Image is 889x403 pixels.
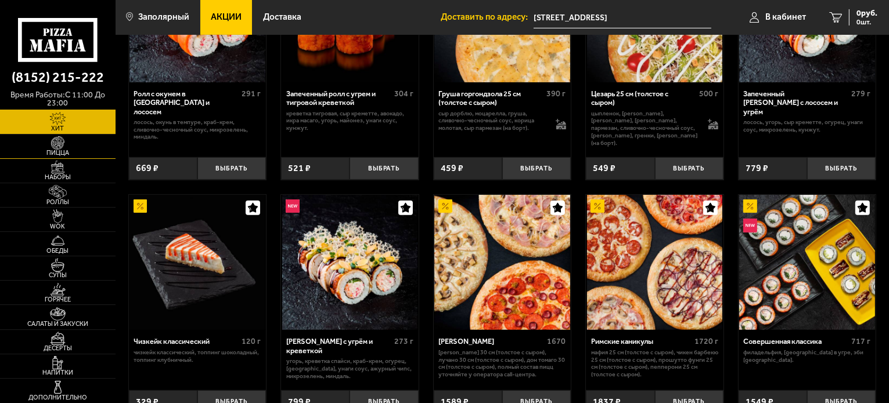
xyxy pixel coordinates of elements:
button: Выбрать [197,157,266,180]
p: сыр дорблю, моцарелла, груша, сливочно-чесночный соус, корица молотая, сыр пармезан (на борт). [438,110,546,132]
span: 291 г [242,89,261,99]
div: Цезарь 25 см (толстое с сыром) [591,89,696,107]
span: 0 шт. [856,19,877,26]
span: 521 ₽ [288,164,311,173]
p: креветка тигровая, Сыр креметте, авокадо, икра масаго, угорь, майонез, унаги соус, кунжут. [286,110,413,132]
span: 717 г [852,336,871,346]
span: 1720 г [694,336,718,346]
img: Акционный [591,199,604,213]
img: Акционный [438,199,452,213]
img: Акционный [134,199,147,213]
div: [PERSON_NAME] [438,337,544,346]
p: Мафия 25 см (толстое с сыром), Чикен Барбекю 25 см (толстое с сыром), Прошутто Фунги 25 см (толст... [591,349,718,379]
p: [PERSON_NAME] 30 см (толстое с сыром), Лучано 30 см (толстое с сыром), Дон Томаго 30 см (толстое ... [438,349,566,379]
input: Ваш адрес доставки [534,7,711,28]
span: Мурманская область, Печенгский муниципальный округ, Юбилейная улица, 16 [534,7,711,28]
div: Запеченный ролл с угрем и тигровой креветкой [286,89,391,107]
span: 459 ₽ [441,164,463,173]
a: АкционныйХет Трик [434,195,571,331]
span: 779 ₽ [746,164,768,173]
div: Ролл с окунем в [GEOGRAPHIC_DATA] и лососем [134,89,239,116]
span: 273 г [394,336,413,346]
a: НовинкаРолл Калипсо с угрём и креветкой [281,195,419,331]
span: Доставить по адресу: [441,13,534,21]
span: 549 ₽ [593,164,616,173]
img: Совершенная классика [739,195,875,331]
span: Акции [211,13,242,21]
span: 500 г [699,89,718,99]
span: 0 руб. [856,9,877,17]
img: Хет Трик [434,195,570,331]
img: Новинка [286,199,300,213]
span: 304 г [394,89,413,99]
p: Чизкейк классический, топпинг шоколадный, топпинг клубничный. [134,349,261,364]
a: АкционныйРимские каникулы [586,195,724,331]
span: Доставка [263,13,301,21]
span: 1670 [548,336,566,346]
button: Выбрать [502,157,571,180]
img: Ролл Калипсо с угрём и креветкой [282,195,418,331]
button: Выбрать [350,157,418,180]
div: Груша горгондзола 25 см (толстое с сыром) [438,89,544,107]
span: 669 ₽ [136,164,159,173]
img: Римские каникулы [587,195,723,331]
a: АкционныйНовинкаСовершенная классика [739,195,876,331]
p: угорь, креветка спайси, краб-крем, огурец, [GEOGRAPHIC_DATA], унаги соус, ажурный чипс, микрозеле... [286,358,413,380]
span: В кабинет [765,13,806,21]
span: 390 г [547,89,566,99]
div: [PERSON_NAME] с угрём и креветкой [286,337,391,355]
p: лосось, угорь, Сыр креметте, огурец, унаги соус, микрозелень, кунжут. [743,119,870,134]
div: Совершенная классика [743,337,848,346]
div: Чизкейк классический [134,337,239,346]
img: Акционный [743,199,757,213]
div: Запеченный [PERSON_NAME] с лососем и угрём [743,89,848,116]
span: 120 г [242,336,261,346]
div: Римские каникулы [591,337,692,346]
span: Заполярный [138,13,189,21]
p: Филадельфия, [GEOGRAPHIC_DATA] в угре, Эби [GEOGRAPHIC_DATA]. [743,349,870,364]
img: Новинка [743,219,757,233]
a: АкционныйЧизкейк классический [129,195,267,331]
button: Выбрать [655,157,724,180]
p: лосось, окунь в темпуре, краб-крем, сливочно-чесночный соус, микрозелень, миндаль. [134,119,261,141]
button: Выбрать [807,157,876,180]
img: Чизкейк классический [129,195,265,331]
p: цыпленок, [PERSON_NAME], [PERSON_NAME], [PERSON_NAME], пармезан, сливочно-чесночный соус, [PERSON... [591,110,699,147]
span: 279 г [852,89,871,99]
